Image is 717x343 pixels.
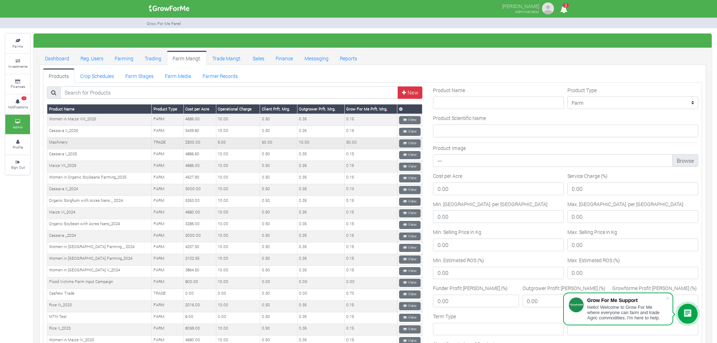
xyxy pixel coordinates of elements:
td: Women in [GEOGRAPHIC_DATA] Farming_2024 [47,254,152,265]
td: 3864.50 [183,265,216,277]
td: 0.00 [260,277,297,289]
label: Growforme Profit [PERSON_NAME] (%) [612,284,697,292]
label: Product Name [433,86,465,94]
td: 10.00 [216,161,260,173]
small: Administrator [515,9,539,14]
td: 0.00 [216,312,260,324]
a: Farmer Records [197,68,243,83]
img: growforme image [541,1,555,16]
label: Product Type [567,86,597,94]
td: 0.35 [297,149,344,161]
td: 3000.00 [183,184,216,196]
td: FARM [152,254,184,265]
a: Crop Schedules [74,68,120,83]
a: 3 [557,7,571,13]
td: 0.50 [260,265,297,277]
td: 0.50 [260,196,297,207]
small: Profile [13,145,23,150]
label: Min. Estimated ROS (%) [433,257,484,264]
td: 10.00 [216,149,260,161]
td: FARM [152,184,184,196]
a: View [399,198,421,206]
td: 0.50 [260,242,297,254]
td: 0.35 [297,207,344,219]
td: 0.50 [260,184,297,196]
td: 10.00 [216,277,260,289]
td: 0.15 [344,207,397,219]
a: View [399,279,421,287]
td: 2500.00 [183,138,216,149]
td: 10.00 [216,126,260,138]
td: 0.35 [297,324,344,335]
td: Women in [GEOGRAPHIC_DATA] Farming _ 2024 [47,242,152,254]
a: Sign Out [5,155,30,175]
a: View [399,128,421,136]
td: 10.00 [216,324,260,335]
a: Finances [5,74,30,94]
small: Grow For Me Panel [147,21,181,26]
label: Max. Selling Price in Kg [567,228,617,236]
a: Investments [5,54,30,73]
a: New [398,86,423,99]
td: 0.70 [344,289,397,300]
img: growforme image [146,1,192,16]
td: FARM [152,324,184,335]
td: 0.35 [297,161,344,173]
small: Farms [12,44,23,49]
td: 0.50 [260,173,297,184]
td: 4680.00 [183,207,216,219]
td: 0.35 [297,126,344,138]
th: Client Prft. Mrg. [260,104,297,114]
td: 10.00 [216,231,260,242]
td: 0.50 [260,126,297,138]
td: 0.15 [344,196,397,207]
small: Sign Out [11,165,25,170]
td: Cassava II_2025 [47,126,152,138]
td: FARM [152,207,184,219]
a: View [399,186,421,194]
label: Min. [GEOGRAPHIC_DATA]. per [GEOGRAPHIC_DATA] [433,200,547,208]
a: Trading [139,51,167,65]
td: 4527.90 [183,173,216,184]
td: 4686.00 [183,161,216,173]
label: Max. Estimated ROS (%) [567,257,620,264]
th: Grow For Me Prft. Mrg. [344,104,397,114]
label: Product Image [433,144,466,152]
td: FARM [152,149,184,161]
td: 0.50 [260,207,297,219]
td: 0.00 [344,277,397,289]
td: 30.00 [344,138,397,149]
td: 4886.60 [183,149,216,161]
td: 0.15 [344,173,397,184]
td: 0.00 [183,289,216,300]
a: View [399,174,421,182]
div: Hello! Welcome to Grow For Me where everyone can farm and trade Agric commodities. I'm here to help. [587,305,665,320]
td: Rice II_2023 [47,324,152,335]
label: Cost per Acre [433,172,462,180]
td: 0.00 [297,289,344,300]
a: View [399,325,421,333]
label: Term Type [433,313,456,320]
a: Sales [247,51,270,65]
td: FARM [152,242,184,254]
td: Women in Organic Soybeans Farming_2025 [47,173,152,184]
td: 0.35 [297,300,344,312]
td: 0.15 [344,126,397,138]
td: Cassava _2024 [47,231,152,242]
td: 0.50 [260,312,297,324]
a: Trade Mangt. [207,51,247,65]
a: View [399,163,421,171]
td: Organic Soybean with Acres Nano_2024 [47,219,152,231]
small: Admin [13,125,23,130]
a: View [399,290,421,299]
label: Outgrower Profit [PERSON_NAME] (%) [523,284,605,292]
a: View [399,139,421,148]
td: 0.13 [344,184,397,196]
td: Machinery [47,138,152,149]
td: 4257.50 [183,242,216,254]
a: View [399,244,421,252]
td: 10.00 [216,242,260,254]
td: 0.50 [260,161,297,173]
td: 0.35 [297,231,344,242]
td: 0.35 [297,312,344,324]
